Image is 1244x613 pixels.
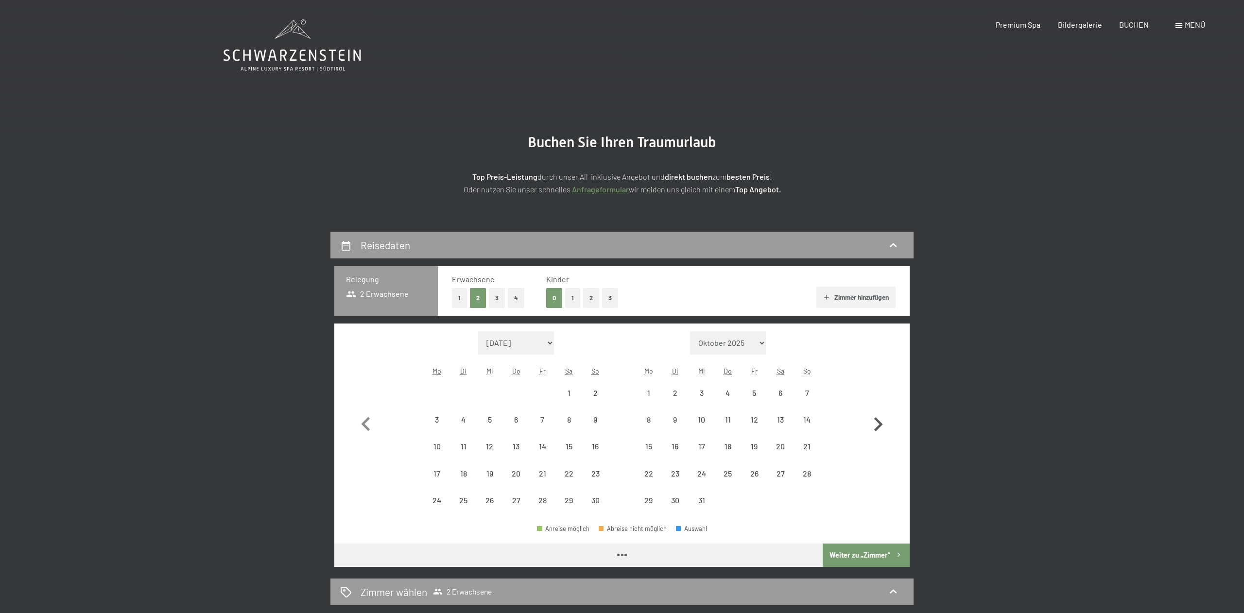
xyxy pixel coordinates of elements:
abbr: Mittwoch [698,367,705,375]
div: Wed Dec 31 2025 [688,487,714,513]
div: Anreise nicht möglich [794,460,820,486]
h3: Belegung [346,274,426,285]
div: Wed Dec 10 2025 [688,407,714,433]
abbr: Samstag [565,367,572,375]
div: 1 [637,389,661,413]
div: 3 [425,416,449,440]
span: Premium Spa [996,20,1040,29]
div: Anreise nicht möglich [424,407,450,433]
strong: Top Angebot. [735,185,781,194]
strong: besten Preis [726,172,770,181]
div: Thu Nov 06 2025 [503,407,529,433]
div: Fri Nov 07 2025 [529,407,555,433]
div: 20 [768,443,793,467]
div: Anreise nicht möglich [582,433,608,460]
div: 8 [637,416,661,440]
div: Anreise nicht möglich [636,380,662,406]
div: Tue Dec 23 2025 [662,460,688,486]
div: 11 [451,443,475,467]
div: 17 [689,443,713,467]
div: Anreise nicht möglich [556,487,582,513]
a: Anfrageformular [572,185,629,194]
div: Sun Dec 21 2025 [794,433,820,460]
span: Buchen Sie Ihren Traumurlaub [528,134,716,151]
div: Sun Nov 09 2025 [582,407,608,433]
button: 3 [489,288,505,308]
div: Fri Dec 05 2025 [741,380,767,406]
div: Anreise nicht möglich [688,380,714,406]
div: Tue Nov 04 2025 [450,407,476,433]
div: Anreise nicht möglich [794,380,820,406]
a: Bildergalerie [1058,20,1102,29]
div: 2 [663,389,687,413]
div: 2 [583,389,607,413]
div: Mon Dec 08 2025 [636,407,662,433]
div: 24 [689,470,713,494]
div: 18 [451,470,475,494]
div: 28 [795,470,819,494]
div: Thu Nov 13 2025 [503,433,529,460]
abbr: Dienstag [672,367,678,375]
div: 30 [583,496,607,521]
div: 9 [663,416,687,440]
div: Anreise nicht möglich [662,380,688,406]
div: Anreise nicht möglich [715,460,741,486]
h2: Reisedaten [361,239,410,251]
div: Mon Nov 03 2025 [424,407,450,433]
button: 1 [452,288,467,308]
div: Anreise nicht möglich [715,407,741,433]
div: 16 [663,443,687,467]
div: Sun Dec 14 2025 [794,407,820,433]
div: 12 [478,443,502,467]
div: Anreise nicht möglich [688,460,714,486]
span: Erwachsene [452,274,495,284]
div: Wed Dec 24 2025 [688,460,714,486]
div: Anreise nicht möglich [556,433,582,460]
button: Weiter zu „Zimmer“ [823,544,910,567]
div: Anreise nicht möglich [741,433,767,460]
div: Anreise nicht möglich [503,460,529,486]
abbr: Sonntag [803,367,811,375]
div: Anreise nicht möglich [477,460,503,486]
abbr: Donnerstag [724,367,732,375]
div: Anreise nicht möglich [503,407,529,433]
div: 31 [689,496,713,521]
div: Anreise nicht möglich [688,487,714,513]
button: 0 [546,288,562,308]
div: Anreise nicht möglich [636,460,662,486]
div: Anreise nicht möglich [477,407,503,433]
button: 2 [583,288,599,308]
button: 2 [470,288,486,308]
div: 10 [425,443,449,467]
div: Tue Nov 18 2025 [450,460,476,486]
div: Fri Nov 21 2025 [529,460,555,486]
div: Sat Dec 27 2025 [767,460,794,486]
div: Wed Nov 26 2025 [477,487,503,513]
div: Fri Nov 14 2025 [529,433,555,460]
button: Nächster Monat [864,331,892,514]
div: Fri Dec 26 2025 [741,460,767,486]
div: 10 [689,416,713,440]
div: Anreise nicht möglich [688,407,714,433]
div: 26 [742,470,766,494]
strong: Top Preis-Leistung [472,172,537,181]
button: Zimmer hinzufügen [816,287,896,308]
div: 12 [742,416,766,440]
div: 13 [768,416,793,440]
div: Sun Nov 02 2025 [582,380,608,406]
div: Anreise nicht möglich [741,407,767,433]
div: Sat Nov 15 2025 [556,433,582,460]
div: 5 [478,416,502,440]
div: Sat Nov 29 2025 [556,487,582,513]
div: 7 [530,416,554,440]
div: Thu Nov 20 2025 [503,460,529,486]
div: Anreise nicht möglich [424,433,450,460]
div: Sat Dec 20 2025 [767,433,794,460]
div: Anreise nicht möglich [688,433,714,460]
div: Anreise nicht möglich [529,407,555,433]
div: 4 [716,389,740,413]
div: Sun Nov 30 2025 [582,487,608,513]
div: 18 [716,443,740,467]
div: 24 [425,496,449,521]
abbr: Mittwoch [486,367,493,375]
